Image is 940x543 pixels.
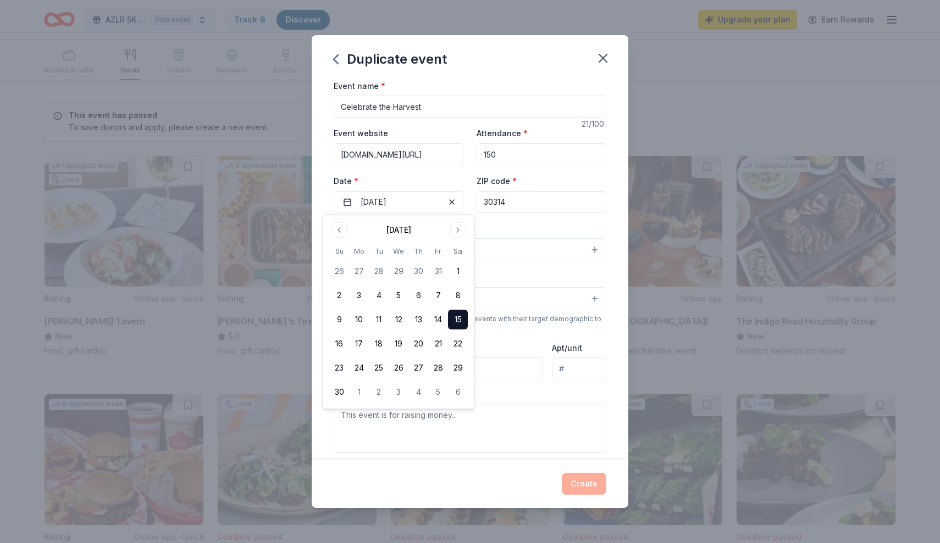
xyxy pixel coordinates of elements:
[331,222,347,238] button: Go to previous month
[552,343,582,354] label: Apt/unit
[329,310,349,329] button: 9
[448,358,468,378] button: 29
[389,261,408,281] button: 29
[389,245,408,257] th: Wednesday
[389,358,408,378] button: 26
[408,358,428,378] button: 27
[389,286,408,305] button: 5
[428,310,448,329] button: 14
[334,128,388,139] label: Event website
[369,334,389,354] button: 18
[369,310,389,329] button: 11
[386,223,411,237] div: [DATE]
[329,261,349,281] button: 26
[408,382,428,402] button: 4
[477,191,606,213] input: 12345 (U.S. only)
[369,382,389,402] button: 2
[329,286,349,305] button: 2
[552,357,606,379] input: #
[450,222,466,238] button: Go to next month
[334,51,447,68] div: Duplicate event
[334,143,463,165] input: https://www...
[448,286,468,305] button: 8
[389,334,408,354] button: 19
[408,245,428,257] th: Thursday
[369,261,389,281] button: 28
[334,81,385,92] label: Event name
[369,358,389,378] button: 25
[428,334,448,354] button: 21
[334,191,463,213] button: [DATE]
[448,245,468,257] th: Saturday
[477,143,606,165] input: 20
[334,176,463,187] label: Date
[582,117,606,131] div: 21 /100
[428,261,448,281] button: 31
[428,286,448,305] button: 7
[349,382,369,402] button: 1
[329,334,349,354] button: 16
[477,128,528,139] label: Attendance
[329,382,349,402] button: 30
[448,382,468,402] button: 6
[428,358,448,378] button: 28
[448,261,468,281] button: 1
[389,382,408,402] button: 3
[428,382,448,402] button: 5
[369,245,389,257] th: Tuesday
[329,358,349,378] button: 23
[477,176,517,187] label: ZIP code
[389,310,408,329] button: 12
[408,261,428,281] button: 30
[448,334,468,354] button: 22
[408,334,428,354] button: 20
[349,261,369,281] button: 27
[334,96,606,117] input: Spring Fundraiser
[408,286,428,305] button: 6
[428,245,448,257] th: Friday
[349,245,369,257] th: Monday
[329,245,349,257] th: Sunday
[349,334,369,354] button: 17
[369,286,389,305] button: 4
[349,310,369,329] button: 10
[349,358,369,378] button: 24
[349,286,369,305] button: 3
[408,310,428,329] button: 13
[448,310,468,329] button: 15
